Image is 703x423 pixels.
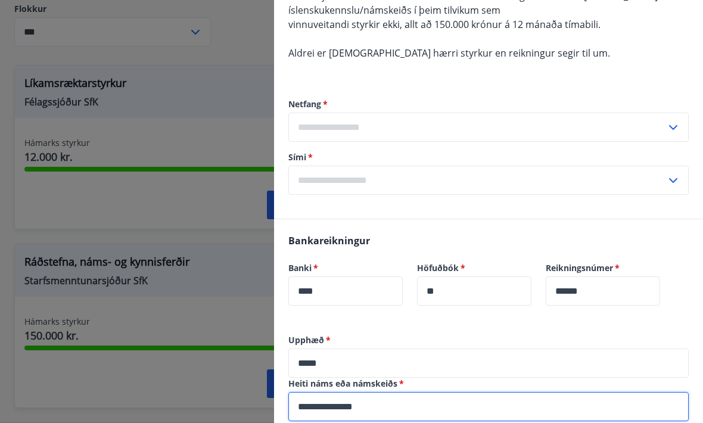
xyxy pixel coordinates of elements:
[288,334,689,346] label: Upphæð
[288,378,689,390] label: Heiti náms eða námskeiðs
[288,46,610,60] span: Aldrei er [DEMOGRAPHIC_DATA] hærri styrkur en reikningur segir til um.
[288,18,601,31] span: vinnuveitandi styrkir ekki, allt að 150.000 krónur á 12 mánaða tímabili.
[288,392,689,421] div: Heiti náms eða námskeiðs
[288,234,370,247] span: Bankareikningur
[288,151,689,163] label: Sími
[288,98,689,110] label: Netfang
[546,262,660,274] label: Reikningsnúmer
[288,262,403,274] label: Banki
[288,349,689,378] div: Upphæð
[417,262,531,274] label: Höfuðbók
